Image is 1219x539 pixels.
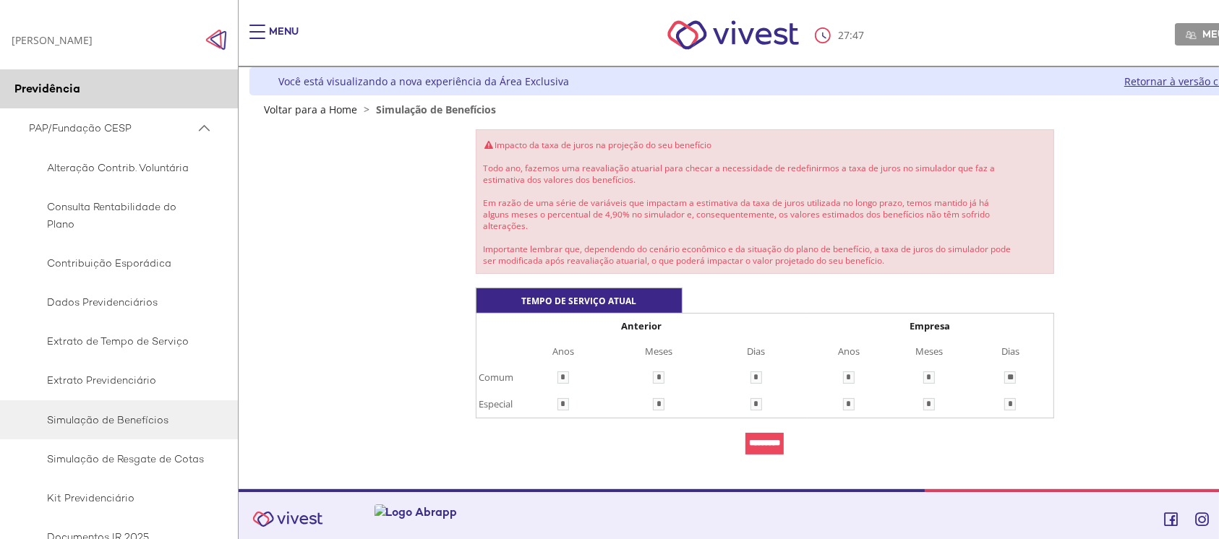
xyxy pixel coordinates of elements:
[611,339,707,364] td: Meses
[969,339,1051,364] td: Dias
[484,139,711,150] span: Impacto da taxa de juros na projeção do seu benefício
[852,28,864,42] span: 47
[707,339,805,364] td: Dias
[635,504,746,519] img: Imagem ANS-SIG
[14,81,80,96] span: Previdência
[889,339,969,364] td: Meses
[1186,30,1197,40] img: Meu perfil
[478,364,516,391] td: Comum
[29,254,205,272] span: Contribuição Esporádica
[278,74,569,88] div: Você está visualizando a nova experiência da Área Exclusiva
[476,288,683,313] div: TEMPO DE SERVIÇO ATUAL
[478,391,516,418] td: Especial
[29,293,205,311] span: Dados Previdenciários
[651,4,816,66] img: Vivest
[205,29,227,51] span: Click to close side navigation.
[476,129,1054,274] div: Todo ano, fazemos uma reavaliação atuarial para checar a necessidade de redefinirmos a taxa de ju...
[205,29,227,51] img: Fechar menu
[478,314,806,339] td: Anterior
[29,159,205,176] span: Alteração Contrib. Voluntária
[264,103,357,116] a: Voltar para a Home
[376,103,496,116] span: Simulação de Benefícios
[353,504,428,519] img: Logo Previc
[450,504,533,519] img: Logo Abrapp
[12,33,93,47] div: [PERSON_NAME]
[808,314,1051,339] td: Empresa
[838,28,850,42] span: 27
[29,332,205,350] span: Extrato de Tempo de Serviço
[269,25,299,53] div: Menu
[244,503,331,535] img: Vivest
[555,504,621,519] img: Logo ANS
[29,198,205,233] span: Consulta Rentabilidade do Plano
[29,371,205,389] span: Extrato Previdenciário
[516,339,612,364] td: Anos
[29,119,195,137] span: PAP/Fundação CESP
[808,339,889,364] td: Anos
[335,129,1194,462] section: FunCESP - Novo Simulador de benefícios
[360,103,373,116] span: >
[29,489,205,506] span: Kit Previdenciário
[29,450,205,467] span: Simulação de Resgate de Cotas
[29,411,205,428] span: Simulação de Benefícios
[815,27,867,43] div: :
